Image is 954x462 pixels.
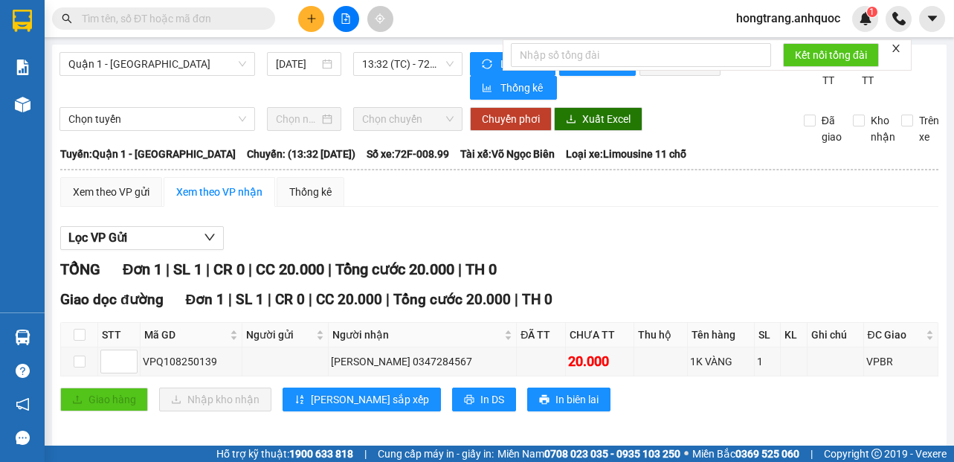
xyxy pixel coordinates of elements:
span: CC 20.000 [256,260,324,278]
div: [PERSON_NAME] 0347284567 [331,353,514,370]
strong: 0369 525 060 [735,448,799,460]
input: Chọn ngày [276,111,319,127]
button: syncLàm mới [470,52,555,76]
span: Kho nhận [865,112,901,145]
span: sync [482,59,494,71]
button: bar-chartThống kê [470,76,557,100]
input: 13/08/2025 [276,56,319,72]
span: Người gửi [246,327,313,343]
th: STT [98,323,141,347]
span: Tổng cước 20.000 [335,260,454,278]
span: TH 0 [465,260,497,278]
div: Xem theo VP gửi [73,184,149,200]
span: | [166,260,170,278]
span: In DS [480,391,504,408]
span: caret-down [926,12,939,25]
span: search [62,13,72,24]
span: | [458,260,462,278]
sup: 1 [867,7,877,17]
span: hongtrang.anhquoc [724,9,852,28]
span: | [364,446,367,462]
span: CR 0 [275,291,305,308]
button: aim [367,6,393,32]
span: question-circle [16,364,30,378]
span: Kết nối tổng đài [795,47,867,63]
span: | [206,260,210,278]
span: aim [375,13,385,24]
span: Số xe: 72F-008.99 [367,146,449,162]
span: 1 [869,7,874,17]
div: 1 [757,353,778,370]
img: icon-new-feature [859,12,872,25]
span: Hỗ trợ kỹ thuật: [216,446,353,462]
strong: 0708 023 035 - 0935 103 250 [544,448,680,460]
div: VPBR [866,353,935,370]
button: Kết nối tổng đài [783,43,879,67]
button: printerIn DS [452,388,516,411]
th: ĐÃ TT [517,323,566,347]
span: [PERSON_NAME] sắp xếp [311,391,429,408]
span: Miền Bắc [692,446,799,462]
span: | [386,291,390,308]
button: Lọc VP Gửi [60,226,224,250]
span: printer [464,394,474,406]
span: | [515,291,518,308]
span: printer [539,394,549,406]
span: Tổng cước 20.000 [393,291,511,308]
button: Chuyển phơi [470,107,552,131]
div: VPQ108250139 [143,353,239,370]
span: Tài xế: Võ Ngọc Biên [460,146,555,162]
span: Đơn 1 [186,291,225,308]
div: 20.000 [568,351,631,372]
button: printerIn biên lai [527,388,610,411]
span: TỔNG [60,260,100,278]
span: notification [16,397,30,411]
span: sort-ascending [294,394,305,406]
span: ⚪️ [684,451,689,457]
button: file-add [333,6,359,32]
input: Nhập số tổng đài [511,43,771,67]
span: | [248,260,252,278]
b: Tuyến: Quận 1 - [GEOGRAPHIC_DATA] [60,148,236,160]
span: download [566,114,576,126]
img: warehouse-icon [15,330,30,345]
span: Trên xe [913,112,945,145]
input: Tìm tên, số ĐT hoặc mã đơn [82,10,257,27]
th: CHƯA TT [566,323,634,347]
span: Người nhận [332,327,501,343]
div: Thống kê [289,184,332,200]
span: message [16,431,30,445]
button: caret-down [919,6,945,32]
span: Chọn tuyến [68,108,246,130]
span: copyright [871,449,882,459]
span: Loại xe: Limousine 11 chỗ [566,146,686,162]
span: | [268,291,271,308]
span: | [810,446,813,462]
span: | [328,260,332,278]
span: CC 20.000 [316,291,382,308]
button: sort-ascending[PERSON_NAME] sắp xếp [283,388,441,411]
span: Chuyến: (13:32 [DATE]) [247,146,355,162]
span: | [228,291,232,308]
span: Xuất Excel [582,111,631,127]
th: Thu hộ [634,323,688,347]
strong: 1900 633 818 [289,448,353,460]
span: SL 1 [173,260,202,278]
span: file-add [341,13,351,24]
img: solution-icon [15,60,30,75]
button: downloadNhập kho nhận [159,388,271,411]
span: bar-chart [482,83,494,94]
button: downloadXuất Excel [554,107,642,131]
span: ĐC Giao [868,327,923,343]
span: Cung cấp máy in - giấy in: [378,446,494,462]
span: Chọn chuyến [362,108,454,130]
span: CR 0 [213,260,245,278]
th: SL [755,323,781,347]
th: KL [781,323,808,347]
span: Thống kê [500,80,545,96]
span: Miền Nam [497,446,680,462]
span: plus [306,13,317,24]
button: plus [298,6,324,32]
span: TH 0 [522,291,552,308]
span: Đơn 1 [123,260,162,278]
